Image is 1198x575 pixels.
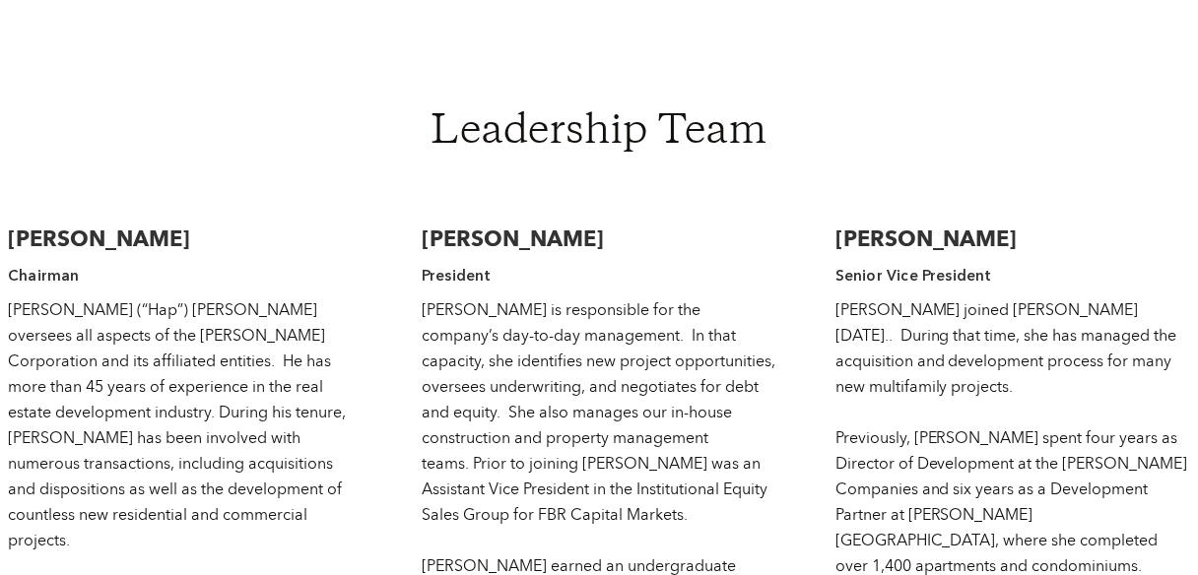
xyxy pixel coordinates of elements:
h3: [PERSON_NAME] [422,225,776,255]
h4: Chairman [8,265,363,288]
h4: President [422,265,776,288]
h1: Leadership Team [179,113,1018,157]
h4: Senior Vice President [835,265,1190,288]
h3: [PERSON_NAME] [8,225,363,255]
h3: [PERSON_NAME] [835,225,1190,255]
